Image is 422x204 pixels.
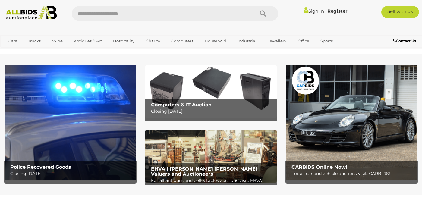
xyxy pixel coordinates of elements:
[145,65,277,118] img: Computers & IT Auction
[151,102,212,108] b: Computers & IT Auction
[24,36,45,46] a: Trucks
[201,36,230,46] a: Household
[248,6,278,21] button: Search
[286,65,417,180] img: CARBIDS Online Now!
[10,170,134,177] p: Closing [DATE]
[5,46,55,56] a: [GEOGRAPHIC_DATA]
[325,8,326,14] span: |
[5,36,21,46] a: Cars
[5,65,136,180] img: Police Recovered Goods
[291,170,415,177] p: For all car and vehicle auctions visit: CARBIDS!
[145,130,277,183] img: EHVA | Evans Hastings Valuers and Auctioneers
[381,6,419,18] a: Sell with us
[70,36,106,46] a: Antiques & Art
[151,166,257,177] b: EHVA | [PERSON_NAME] [PERSON_NAME] Valuers and Auctioneers
[264,36,290,46] a: Jewellery
[286,65,417,180] a: CARBIDS Online Now! CARBIDS Online Now! For all car and vehicle auctions visit: CARBIDS!
[48,36,67,46] a: Wine
[10,164,71,170] b: Police Recovered Goods
[327,8,347,14] a: Register
[393,38,417,44] a: Contact Us
[151,177,274,184] p: For all antiques and collectables auctions visit: EHVA
[393,39,416,43] b: Contact Us
[234,36,260,46] a: Industrial
[167,36,197,46] a: Computers
[304,8,324,14] a: Sign In
[142,36,164,46] a: Charity
[145,130,277,183] a: EHVA | Evans Hastings Valuers and Auctioneers EHVA | [PERSON_NAME] [PERSON_NAME] Valuers and Auct...
[316,36,337,46] a: Sports
[5,65,136,180] a: Police Recovered Goods Police Recovered Goods Closing [DATE]
[294,36,313,46] a: Office
[291,164,347,170] b: CARBIDS Online Now!
[3,6,59,20] img: Allbids.com.au
[109,36,138,46] a: Hospitality
[145,65,277,118] a: Computers & IT Auction Computers & IT Auction Closing [DATE]
[151,108,274,115] p: Closing [DATE]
